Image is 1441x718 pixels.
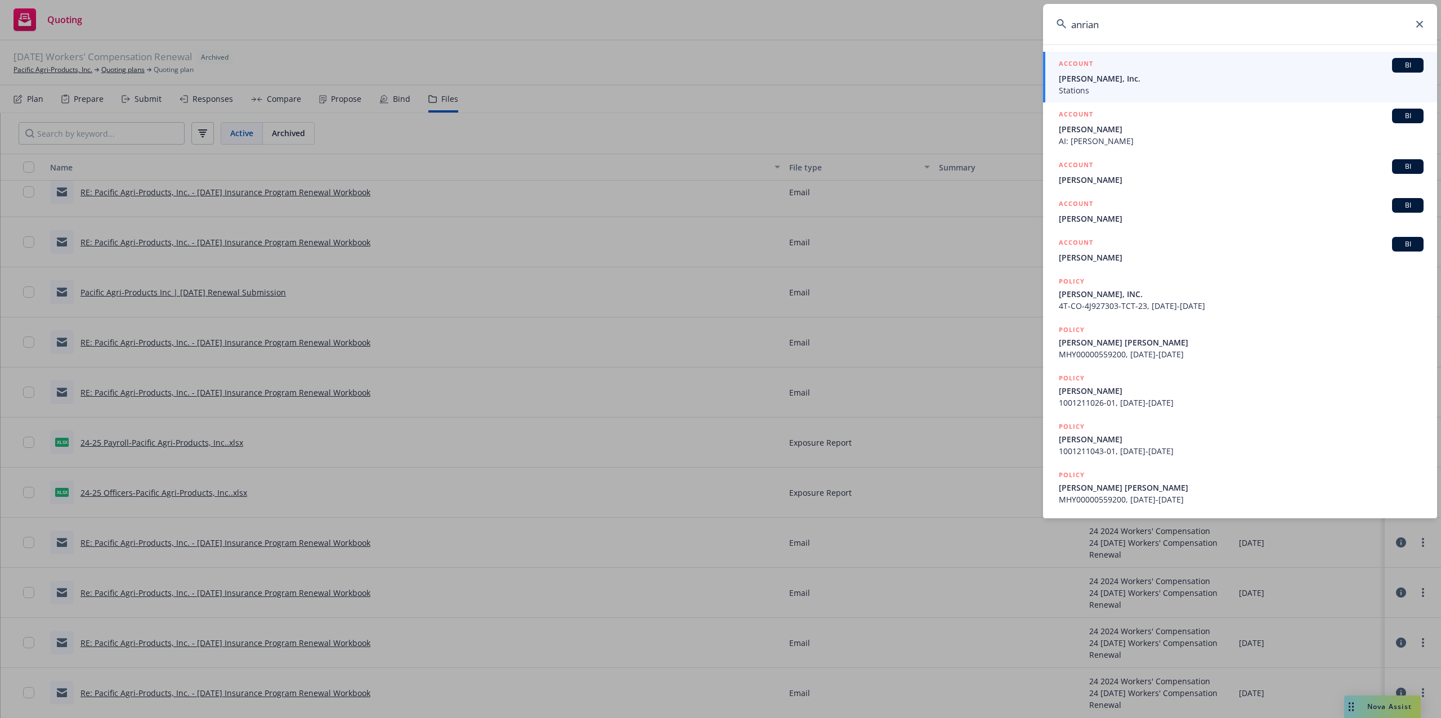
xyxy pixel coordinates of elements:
[1059,348,1424,360] span: MHY00000559200, [DATE]-[DATE]
[1397,161,1419,172] span: BI
[1043,231,1437,270] a: ACCOUNTBI[PERSON_NAME]
[1059,300,1424,312] span: 4T-CO-4J927303-TCT-23, [DATE]-[DATE]
[1059,288,1424,300] span: [PERSON_NAME], INC.
[1059,84,1424,96] span: Stations
[1059,159,1093,173] h5: ACCOUNT
[1397,60,1419,70] span: BI
[1397,111,1419,121] span: BI
[1059,73,1424,84] span: [PERSON_NAME], Inc.
[1059,397,1424,409] span: 1001211026-01, [DATE]-[DATE]
[1043,192,1437,231] a: ACCOUNTBI[PERSON_NAME]
[1059,252,1424,263] span: [PERSON_NAME]
[1059,385,1424,397] span: [PERSON_NAME]
[1043,153,1437,192] a: ACCOUNTBI[PERSON_NAME]
[1043,318,1437,366] a: POLICY[PERSON_NAME] [PERSON_NAME]MHY00000559200, [DATE]-[DATE]
[1059,373,1085,384] h5: POLICY
[1043,270,1437,318] a: POLICY[PERSON_NAME], INC.4T-CO-4J927303-TCT-23, [DATE]-[DATE]
[1059,198,1093,212] h5: ACCOUNT
[1059,123,1424,135] span: [PERSON_NAME]
[1059,469,1085,481] h5: POLICY
[1059,174,1424,186] span: [PERSON_NAME]
[1043,102,1437,153] a: ACCOUNTBI[PERSON_NAME]AI: [PERSON_NAME]
[1397,200,1419,210] span: BI
[1059,493,1424,505] span: MHY00000559200, [DATE]-[DATE]
[1059,445,1424,457] span: 1001211043-01, [DATE]-[DATE]
[1397,239,1419,249] span: BI
[1059,482,1424,493] span: [PERSON_NAME] [PERSON_NAME]
[1043,52,1437,102] a: ACCOUNTBI[PERSON_NAME], Inc.Stations
[1059,237,1093,250] h5: ACCOUNT
[1043,4,1437,44] input: Search...
[1059,433,1424,445] span: [PERSON_NAME]
[1059,58,1093,71] h5: ACCOUNT
[1059,213,1424,225] span: [PERSON_NAME]
[1059,421,1085,432] h5: POLICY
[1059,324,1085,335] h5: POLICY
[1059,276,1085,287] h5: POLICY
[1059,135,1424,147] span: AI: [PERSON_NAME]
[1043,366,1437,415] a: POLICY[PERSON_NAME]1001211026-01, [DATE]-[DATE]
[1059,336,1424,348] span: [PERSON_NAME] [PERSON_NAME]
[1043,415,1437,463] a: POLICY[PERSON_NAME]1001211043-01, [DATE]-[DATE]
[1059,109,1093,122] h5: ACCOUNT
[1043,463,1437,511] a: POLICY[PERSON_NAME] [PERSON_NAME]MHY00000559200, [DATE]-[DATE]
